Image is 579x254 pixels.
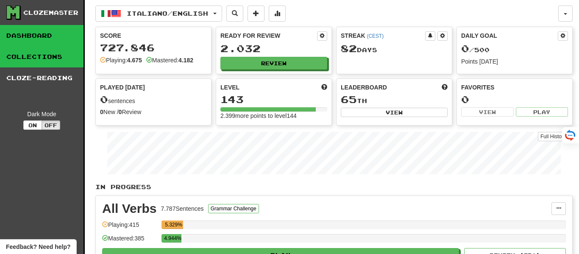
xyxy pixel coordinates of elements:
[248,6,264,22] button: Add sentence to collection
[220,57,327,70] button: Review
[516,107,568,117] button: Play
[461,83,568,92] div: Favorites
[164,234,181,243] div: 4.944%
[100,42,207,53] div: 727.846
[127,10,208,17] span: Italiano / English
[146,56,193,64] div: Mastered:
[461,42,469,54] span: 0
[341,83,387,92] span: Leaderboard
[100,93,108,105] span: 0
[461,94,568,105] div: 0
[461,57,568,66] div: Points [DATE]
[119,109,122,115] strong: 0
[321,83,327,92] span: Score more points to level up
[341,42,357,54] span: 82
[226,6,243,22] button: Search sentences
[220,31,317,40] div: Ready for Review
[220,43,327,54] div: 2.032
[23,120,42,130] button: On
[100,56,142,64] div: Playing:
[220,112,327,120] div: 2.399 more points to level 144
[178,57,193,64] strong: 4.182
[23,8,78,17] div: Clozemaster
[100,31,207,40] div: Score
[42,120,60,130] button: Off
[102,221,157,234] div: Playing: 415
[208,204,259,213] button: Grammar Challenge
[220,83,239,92] span: Level
[367,33,384,39] a: (CEST)
[100,109,103,115] strong: 0
[100,94,207,105] div: sentences
[442,83,448,92] span: This week in points, UTC
[341,108,448,117] button: View
[95,183,573,191] p: In Progress
[461,46,490,53] span: / 500
[461,107,514,117] button: View
[100,108,207,116] div: New / Review
[461,31,558,41] div: Daily Goal
[102,234,157,248] div: Mastered: 385
[6,243,70,251] span: Open feedback widget
[6,110,77,118] div: Dark Mode
[269,6,286,22] button: More stats
[102,202,156,215] div: All Verbs
[341,43,448,54] div: Day s
[538,132,573,141] a: Full History
[164,221,183,229] div: 5.329%
[95,6,222,22] button: Italiano/English
[341,93,357,105] span: 65
[341,94,448,105] div: th
[100,83,145,92] span: Played [DATE]
[127,57,142,64] strong: 4.675
[341,31,425,40] div: Streak
[220,94,327,105] div: 143
[161,204,203,213] div: 7.787 Sentences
